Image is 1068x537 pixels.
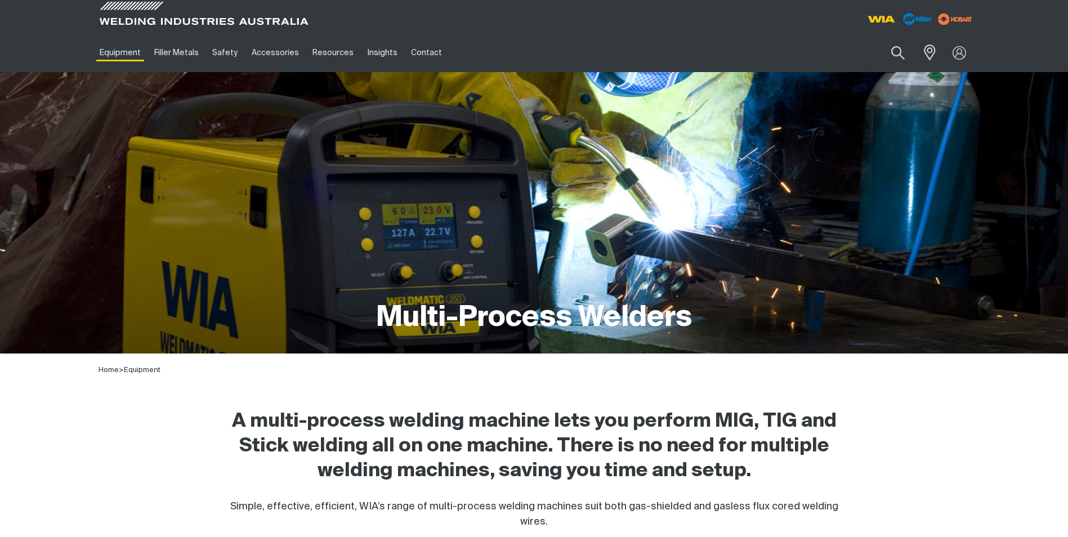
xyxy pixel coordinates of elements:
h1: Multi-Process Welders [376,300,692,337]
a: Home [99,366,119,374]
a: Insights [360,33,404,72]
h2: A multi-process welding machine lets you perform MIG, TIG and Stick welding all on one machine. T... [217,409,852,484]
img: miller [935,11,976,28]
input: Product name or item number... [864,39,917,66]
a: Safety [205,33,244,72]
button: Search products [879,39,917,66]
a: Accessories [245,33,306,72]
a: Equipment [124,366,160,374]
a: Equipment [93,33,148,72]
a: Contact [404,33,449,72]
a: Resources [306,33,360,72]
span: > [119,366,124,374]
span: Simple, effective, efficient, WIA’s range of multi-process welding machines suit both gas-shielde... [230,502,838,527]
a: Filler Metals [148,33,205,72]
nav: Main [93,33,755,72]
